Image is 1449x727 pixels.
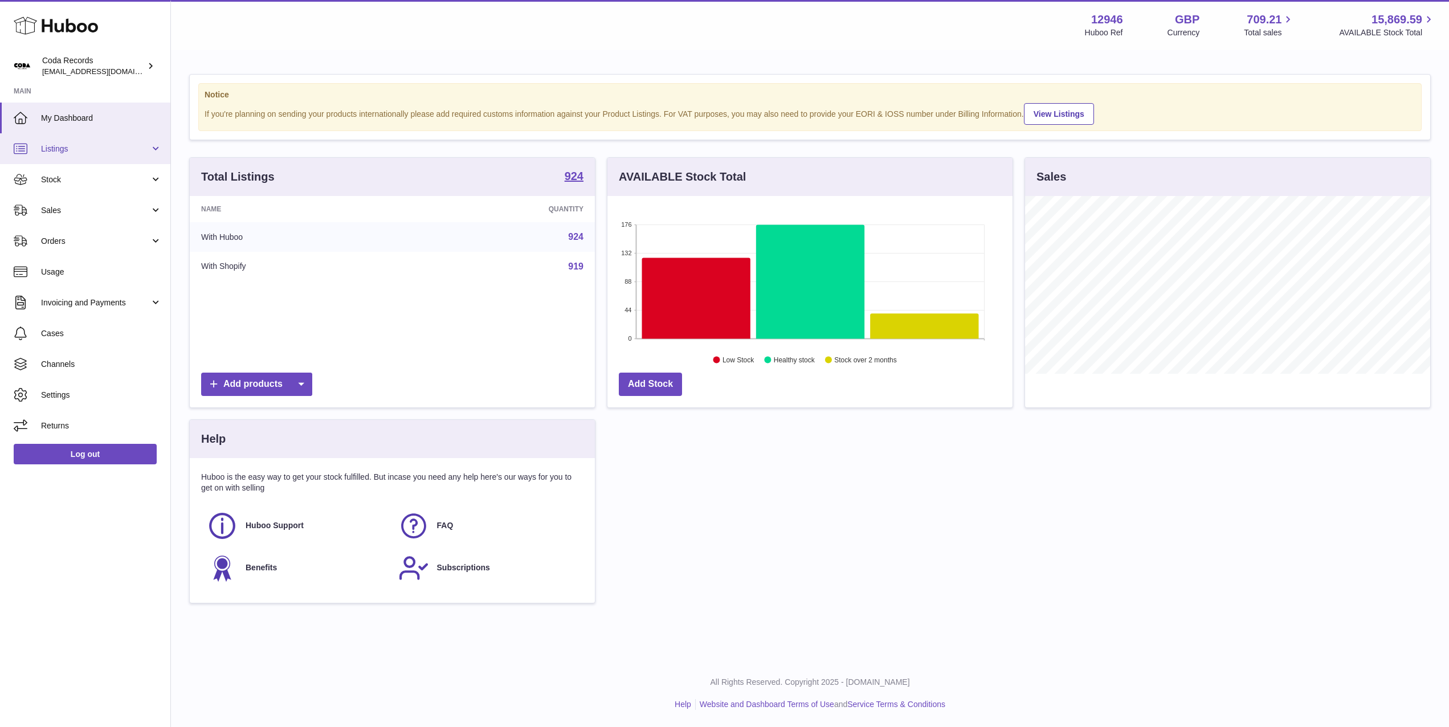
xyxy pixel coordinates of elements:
[207,553,387,583] a: Benefits
[1372,12,1422,27] span: 15,869.59
[774,356,815,364] text: Healthy stock
[696,699,945,710] li: and
[625,278,631,285] text: 88
[41,205,150,216] span: Sales
[41,328,162,339] span: Cases
[190,222,408,252] td: With Huboo
[1339,12,1435,38] a: 15,869.59 AVAILABLE Stock Total
[41,359,162,370] span: Channels
[675,700,691,709] a: Help
[621,221,631,228] text: 176
[201,169,275,185] h3: Total Listings
[42,55,145,77] div: Coda Records
[41,144,150,154] span: Listings
[565,170,583,184] a: 924
[41,174,150,185] span: Stock
[1244,27,1295,38] span: Total sales
[408,196,595,222] th: Quantity
[190,196,408,222] th: Name
[1244,12,1295,38] a: 709.21 Total sales
[847,700,945,709] a: Service Terms & Conditions
[207,510,387,541] a: Huboo Support
[1036,169,1066,185] h3: Sales
[205,101,1415,125] div: If you're planning on sending your products internationally please add required customs informati...
[834,356,896,364] text: Stock over 2 months
[1168,27,1200,38] div: Currency
[41,236,150,247] span: Orders
[619,169,746,185] h3: AVAILABLE Stock Total
[1247,12,1281,27] span: 709.21
[1085,27,1123,38] div: Huboo Ref
[41,420,162,431] span: Returns
[201,373,312,396] a: Add products
[41,113,162,124] span: My Dashboard
[568,232,583,242] a: 924
[180,677,1440,688] p: All Rights Reserved. Copyright 2025 - [DOMAIN_NAME]
[398,553,578,583] a: Subscriptions
[437,562,490,573] span: Subscriptions
[42,67,168,76] span: [EMAIL_ADDRESS][DOMAIN_NAME]
[437,520,454,531] span: FAQ
[621,250,631,256] text: 132
[1091,12,1123,27] strong: 12946
[1024,103,1094,125] a: View Listings
[190,252,408,281] td: With Shopify
[201,472,583,493] p: Huboo is the easy way to get your stock fulfilled. But incase you need any help here's our ways f...
[723,356,754,364] text: Low Stock
[41,390,162,401] span: Settings
[398,510,578,541] a: FAQ
[628,335,631,342] text: 0
[246,562,277,573] span: Benefits
[14,444,157,464] a: Log out
[565,170,583,182] strong: 924
[201,431,226,447] h3: Help
[700,700,834,709] a: Website and Dashboard Terms of Use
[14,58,31,75] img: haz@pcatmedia.com
[1175,12,1199,27] strong: GBP
[568,262,583,271] a: 919
[41,297,150,308] span: Invoicing and Payments
[625,307,631,313] text: 44
[41,267,162,277] span: Usage
[205,89,1415,100] strong: Notice
[619,373,682,396] a: Add Stock
[246,520,304,531] span: Huboo Support
[1339,27,1435,38] span: AVAILABLE Stock Total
